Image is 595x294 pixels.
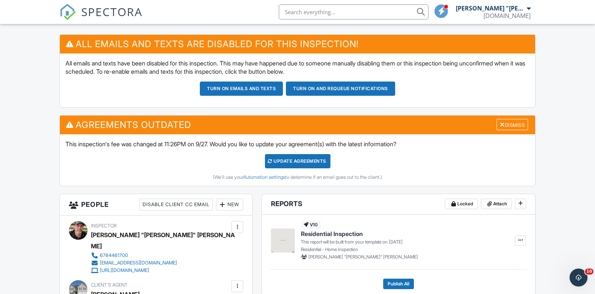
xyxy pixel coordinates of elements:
div: [URL][DOMAIN_NAME] [100,267,149,273]
input: Search everything... [279,4,428,19]
div: GeorgiaHomePros.com [483,12,531,19]
div: New [216,199,243,211]
div: 6784461700 [100,252,128,258]
span: Client's Agent [91,282,128,288]
span: Inspector [91,223,117,229]
div: Disable Client CC Email [139,199,213,211]
div: (We'll use your to determine if an email goes out to the client.) [65,174,530,180]
h3: Agreements Outdated [60,116,535,134]
button: Turn on and Requeue Notifications [286,82,395,96]
div: [PERSON_NAME] "[PERSON_NAME]" [PERSON_NAME] [456,4,525,12]
button: Turn on emails and texts [200,82,283,96]
a: [URL][DOMAIN_NAME] [91,267,229,274]
iframe: Intercom live chat [570,269,588,287]
div: Dismiss [497,119,528,131]
p: All emails and texts have been disabled for this inspection. This may have happened due to someon... [65,59,530,76]
h3: All emails and texts are disabled for this inspection! [60,35,535,53]
div: Update Agreements [265,154,330,168]
h3: People [60,194,252,215]
img: The Best Home Inspection Software - Spectora [59,4,76,20]
div: [EMAIL_ADDRESS][DOMAIN_NAME] [100,260,177,266]
a: 6784461700 [91,252,229,259]
div: [PERSON_NAME] "[PERSON_NAME]" [PERSON_NAME] [91,229,235,252]
span: SPECTORA [81,4,143,19]
a: [EMAIL_ADDRESS][DOMAIN_NAME] [91,259,229,267]
div: This inspection's fee was changed at 11:26PM on 9/27. Would you like to update your agreement(s) ... [60,134,535,186]
a: Automation settings [243,174,285,180]
span: 10 [585,269,594,275]
a: SPECTORA [59,10,143,26]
